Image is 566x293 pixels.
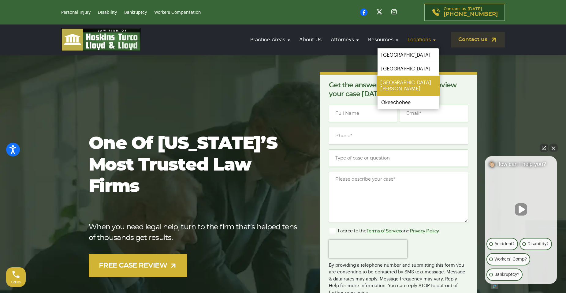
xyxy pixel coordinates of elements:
a: Locations [404,31,439,48]
p: Accident? [494,240,515,248]
img: logo [61,28,141,51]
a: Open direct chat [540,144,548,152]
input: Type of case or question [329,149,468,167]
input: Phone* [329,127,468,145]
a: Resources [365,31,401,48]
a: [GEOGRAPHIC_DATA] [378,48,439,62]
a: Terms of Service [367,229,401,233]
a: Okeechobee [378,96,439,109]
a: Contact us [451,32,505,47]
a: Attorneys [328,31,362,48]
p: Disability? [527,240,549,248]
a: Workers Compensation [154,10,201,15]
a: Open intaker chat [491,284,498,289]
span: Call us [11,280,21,284]
a: Disability [98,10,117,15]
p: Bankruptcy? [494,271,519,278]
span: [PHONE_NUMBER] [444,11,498,17]
a: Privacy Policy [410,229,439,233]
a: [GEOGRAPHIC_DATA][PERSON_NAME] [377,76,440,96]
p: Get the answers you need. We’ll review your case [DATE], for free. [329,81,468,99]
p: When you need legal help, turn to the firm that’s helped tens of thousands get results. [89,222,300,243]
div: 👋🏼 How can I help you? [485,161,557,171]
label: I agree to the and [329,227,439,235]
input: Email* [400,105,468,122]
a: [GEOGRAPHIC_DATA] [378,62,439,76]
h1: One of [US_STATE]’s most trusted law firms [89,133,300,197]
iframe: reCAPTCHA [329,240,407,258]
a: Practice Areas [247,31,293,48]
a: FREE CASE REVIEW [89,254,187,277]
a: Personal Injury [61,10,91,15]
a: About Us [296,31,325,48]
img: arrow-up-right-light.svg [169,262,177,269]
a: Contact us [DATE][PHONE_NUMBER] [424,4,505,21]
a: Bankruptcy [124,10,147,15]
p: Contact us [DATE] [444,7,498,17]
input: Full Name [329,105,397,122]
button: Unmute video [515,203,527,216]
button: Close Intaker Chat Widget [549,144,558,152]
p: Workers' Comp? [494,256,527,263]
